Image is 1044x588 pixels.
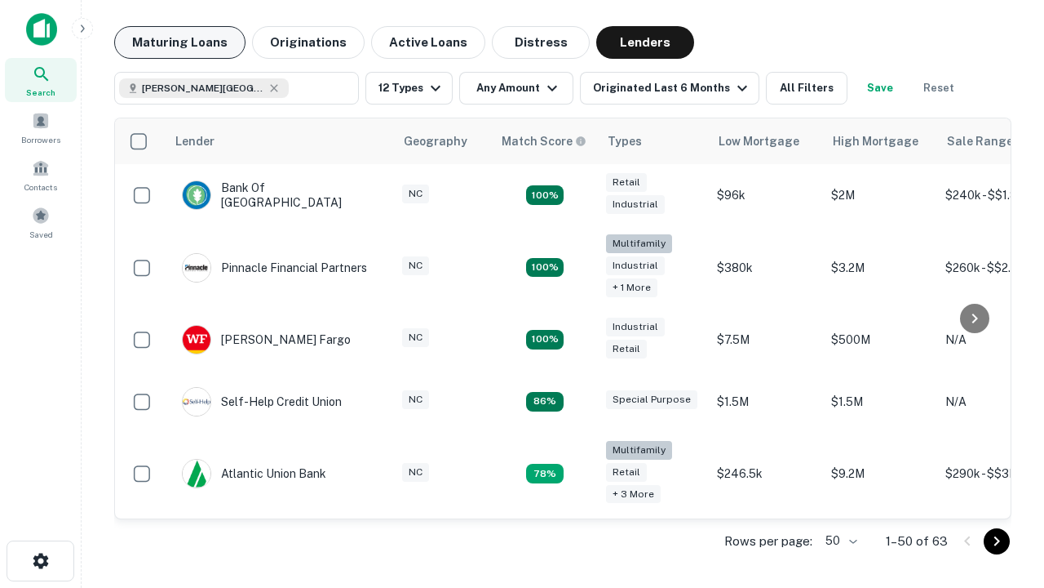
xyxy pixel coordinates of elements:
[26,13,57,46] img: capitalize-icon.png
[606,485,661,504] div: + 3 more
[719,131,799,151] div: Low Mortgage
[492,118,598,164] th: Capitalize uses an advanced AI algorithm to match your search with the best lender. The match sco...
[526,258,564,278] div: Matching Properties: 23, hasApolloMatch: undefined
[182,180,378,210] div: Bank Of [GEOGRAPHIC_DATA]
[26,86,55,99] span: Search
[606,441,672,460] div: Multifamily
[166,118,394,164] th: Lender
[823,371,937,433] td: $1.5M
[114,26,246,59] button: Maturing Loans
[709,118,823,164] th: Low Mortgage
[402,390,429,409] div: NC
[962,405,1044,483] iframe: Chat Widget
[5,200,77,244] a: Saved
[606,278,657,297] div: + 1 more
[833,131,918,151] div: High Mortgage
[854,72,906,105] button: Save your search to get updates of matches that match your search criteria.
[709,433,823,515] td: $246.5k
[365,72,453,105] button: 12 Types
[402,463,429,482] div: NC
[402,185,429,203] div: NC
[709,371,823,433] td: $1.5M
[947,131,1013,151] div: Sale Range
[709,226,823,309] td: $380k
[606,195,665,214] div: Industrial
[606,173,647,192] div: Retail
[5,153,77,197] a: Contacts
[823,118,937,164] th: High Mortgage
[183,254,210,282] img: picture
[182,459,326,488] div: Atlantic Union Bank
[580,72,759,105] button: Originated Last 6 Months
[526,392,564,412] div: Matching Properties: 11, hasApolloMatch: undefined
[606,256,665,275] div: Industrial
[823,164,937,226] td: $2M
[984,528,1010,555] button: Go to next page
[492,26,590,59] button: Distress
[402,256,429,275] div: NC
[526,464,564,483] div: Matching Properties: 10, hasApolloMatch: undefined
[709,164,823,226] td: $96k
[182,253,367,283] div: Pinnacle Financial Partners
[596,26,694,59] button: Lenders
[183,388,210,416] img: picture
[606,340,647,359] div: Retail
[598,118,709,164] th: Types
[24,180,57,194] span: Contacts
[142,81,264,96] span: [PERSON_NAME][GEOGRAPHIC_DATA], [GEOGRAPHIC_DATA]
[182,325,351,354] div: [PERSON_NAME] Fargo
[823,309,937,371] td: $500M
[5,105,77,149] a: Borrowers
[724,532,812,551] p: Rows per page:
[175,131,215,151] div: Lender
[823,226,937,309] td: $3.2M
[394,118,492,164] th: Geography
[29,228,53,241] span: Saved
[404,131,467,151] div: Geography
[819,529,860,553] div: 50
[608,131,642,151] div: Types
[526,185,564,205] div: Matching Properties: 15, hasApolloMatch: undefined
[459,72,573,105] button: Any Amount
[606,463,647,482] div: Retail
[182,387,342,416] div: Self-help Credit Union
[606,234,672,253] div: Multifamily
[709,309,823,371] td: $7.5M
[183,181,210,209] img: picture
[183,326,210,354] img: picture
[593,78,752,98] div: Originated Last 6 Months
[886,532,948,551] p: 1–50 of 63
[21,133,60,146] span: Borrowers
[913,72,965,105] button: Reset
[606,318,665,336] div: Industrial
[5,58,77,102] a: Search
[823,433,937,515] td: $9.2M
[502,132,586,150] div: Capitalize uses an advanced AI algorithm to match your search with the best lender. The match sco...
[252,26,365,59] button: Originations
[371,26,485,59] button: Active Loans
[766,72,847,105] button: All Filters
[183,460,210,488] img: picture
[606,390,697,409] div: Special Purpose
[502,132,583,150] h6: Match Score
[402,328,429,347] div: NC
[526,330,564,350] div: Matching Properties: 14, hasApolloMatch: undefined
